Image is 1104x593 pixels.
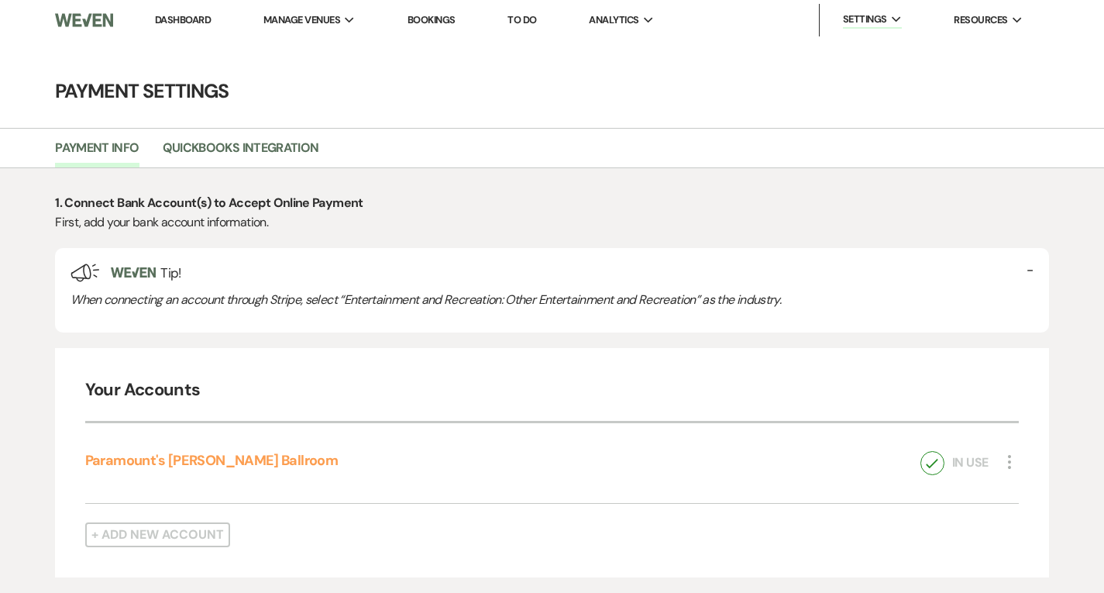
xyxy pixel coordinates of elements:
[55,212,1049,233] p: First, add your bank account information.
[85,378,1020,402] h4: Your Accounts
[954,12,1007,28] span: Resources
[55,138,139,167] a: Payment Info
[1027,264,1033,277] button: -
[71,264,100,282] img: loud-speaker-illustration.svg
[507,13,536,26] a: To Do
[920,451,988,475] div: In Use
[163,138,319,167] a: Quickbooks Integration
[408,13,456,26] a: Bookings
[111,267,156,278] img: weven-logo-green.svg
[55,193,1049,213] p: 1. Connect Bank Account(s) to Accept Online Payment
[85,451,338,470] a: Paramount's [PERSON_NAME] Ballroom
[71,283,1033,317] div: When connecting an account through Stripe, select “Entertainment and Recreation: Other Entertainm...
[263,12,340,28] span: Manage Venues
[55,4,113,36] img: Weven Logo
[589,12,638,28] span: Analytics
[85,522,230,547] button: + Add New Account
[55,248,1049,333] div: Tip!
[843,12,887,27] span: Settings
[155,13,211,26] a: Dashboard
